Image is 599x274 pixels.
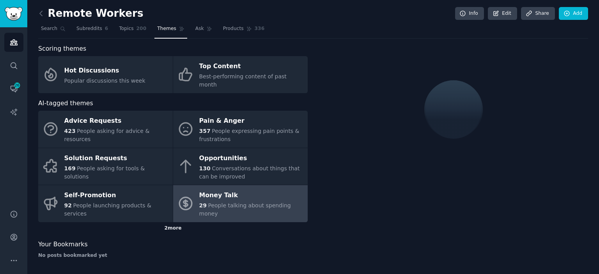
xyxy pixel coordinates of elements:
span: Popular discussions this week [64,78,145,84]
span: People asking for advice & resources [64,128,150,142]
a: Advice Requests423People asking for advice & resources [38,111,173,148]
a: Top ContentBest-performing content of past month [173,56,308,93]
span: Conversations about things that can be improved [199,165,300,180]
span: 29 [199,202,207,209]
span: Search [41,25,57,32]
a: Edit [488,7,517,20]
span: 336 [255,25,265,32]
span: Themes [157,25,176,32]
div: Self-Promotion [64,189,169,202]
span: People talking about spending money [199,202,291,217]
div: Top Content [199,60,304,73]
a: Subreddits6 [74,23,111,39]
span: Your Bookmarks [38,240,88,249]
span: 92 [64,202,72,209]
a: Share [521,7,555,20]
span: Topics [119,25,133,32]
a: Themes [154,23,187,39]
a: Self-Promotion92People launching products & services [38,185,173,222]
span: 169 [64,165,76,171]
div: 2 more [38,222,308,235]
span: 357 [199,128,211,134]
span: 26 [14,83,21,88]
span: People expressing pain points & frustrations [199,128,299,142]
a: Opportunities130Conversations about things that can be improved [173,148,308,185]
div: Advice Requests [64,115,169,127]
span: 130 [199,165,211,171]
a: Money Talk29People talking about spending money [173,185,308,222]
span: 200 [136,25,147,32]
a: Search [38,23,68,39]
a: Hot DiscussionsPopular discussions this week [38,56,173,93]
a: Pain & Anger357People expressing pain points & frustrations [173,111,308,148]
span: 6 [105,25,108,32]
div: Hot Discussions [64,64,145,77]
a: Solution Requests169People asking for tools & solutions [38,148,173,185]
span: Scoring themes [38,44,86,54]
span: Best-performing content of past month [199,73,287,88]
span: Ask [195,25,204,32]
div: Money Talk [199,189,304,202]
a: Add [559,7,588,20]
span: Subreddits [76,25,102,32]
span: 423 [64,128,76,134]
a: Products336 [220,23,267,39]
a: Topics200 [116,23,149,39]
a: 26 [4,79,23,98]
span: Products [223,25,244,32]
img: GummySearch logo [5,7,23,21]
span: People asking for tools & solutions [64,165,145,180]
div: No posts bookmarked yet [38,252,308,259]
a: Info [455,7,484,20]
h2: Remote Workers [38,7,144,20]
span: People launching products & services [64,202,151,217]
a: Ask [193,23,215,39]
span: AI-tagged themes [38,99,93,108]
div: Pain & Anger [199,115,304,127]
div: Solution Requests [64,152,169,164]
div: Opportunities [199,152,304,164]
